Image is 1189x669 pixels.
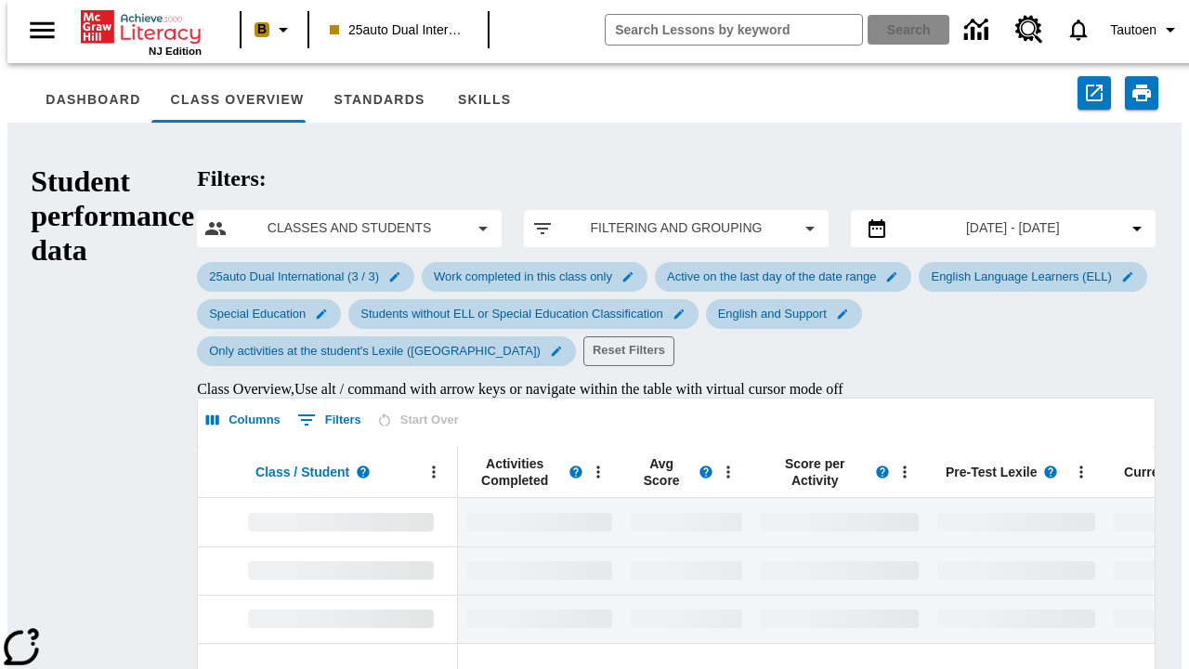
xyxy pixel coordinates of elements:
[197,166,1156,191] h2: Filters:
[204,217,494,240] button: Select classes and students menu item
[423,269,623,283] span: Work completed in this class only
[197,262,414,292] div: Edit 25auto Dual International (3 / 3) filter selected submenu item
[891,458,919,486] button: Open Menu
[202,406,285,435] button: Select columns
[1004,5,1054,55] a: Resource Center, Will open in new tab
[247,13,302,46] button: Boost Class color is peach. Change class color
[349,458,377,486] button: Read more about Class / Student
[707,307,838,321] span: English and Support
[1125,76,1158,110] button: Print
[655,262,911,292] div: Edit Active on the last day of the date range filter selected submenu item
[631,455,692,489] span: Avg Score
[458,546,621,595] div: No Data,
[966,218,1060,238] span: [DATE] - [DATE]
[293,405,366,435] button: Show filters
[422,262,647,292] div: Edit Work completed in this class only filter selected submenu item
[197,381,1156,398] div: Class Overview , Use alt / command with arrow keys or navigate within the table with virtual curs...
[706,299,862,329] div: Edit English and Support filter selected submenu item
[420,458,448,486] button: Open Menu
[761,455,869,489] span: Score per Activity
[920,269,1122,283] span: English Language Learners (ELL)
[467,455,562,489] span: Activities Completed
[149,46,202,57] span: NJ Edition
[198,269,390,283] span: 25auto Dual International (3 / 3)
[946,464,1038,480] span: Pre-Test Lexile
[348,299,698,329] div: Edit Students without ELL or Special Education Classification filter selected submenu item
[621,595,751,643] div: No Data,
[568,218,784,238] span: Filtering and Grouping
[714,458,742,486] button: Open Menu
[320,78,440,123] button: Standards
[584,458,612,486] button: Open Menu
[1126,217,1148,240] svg: Collapse Date Range Filter
[242,218,457,238] span: Classes and Students
[1110,20,1156,40] span: Tautoen
[621,546,751,595] div: No Data,
[81,7,202,57] div: Home
[562,458,590,486] button: Read more about Activities Completed
[31,78,155,123] button: Dashboard
[15,3,70,58] button: Open side menu
[656,269,887,283] span: Active on the last day of the date range
[531,217,821,240] button: Apply filters menu item
[1067,458,1095,486] button: Open Menu
[198,344,552,358] span: Only activities at the student's Lexile ([GEOGRAPHIC_DATA])
[458,595,621,643] div: No Data,
[919,262,1146,292] div: Edit English Language Learners (ELL) filter selected submenu item
[349,307,673,321] span: Students without ELL or Special Education Classification
[330,20,467,40] span: 25auto Dual International
[257,18,267,41] span: B
[255,464,349,480] span: Class / Student
[858,217,1148,240] button: Select the date range menu item
[953,5,1004,56] a: Data Center
[458,498,621,546] div: No Data,
[197,336,576,366] div: Edit Only activities at the student's Lexile (Reading) filter selected submenu item
[440,78,529,123] button: Skills
[198,307,317,321] span: Special Education
[1103,13,1189,46] button: Profile/Settings
[1037,458,1065,486] button: Read more about Pre-Test Lexile
[1054,6,1103,54] a: Notifications
[606,15,862,45] input: search field
[197,299,341,329] div: Edit Special Education filter selected submenu item
[1078,76,1111,110] button: Export to CSV
[621,498,751,546] div: No Data,
[692,458,720,486] button: Read more about the Average score
[156,78,320,123] button: Class Overview
[869,458,896,486] button: Read more about Score per Activity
